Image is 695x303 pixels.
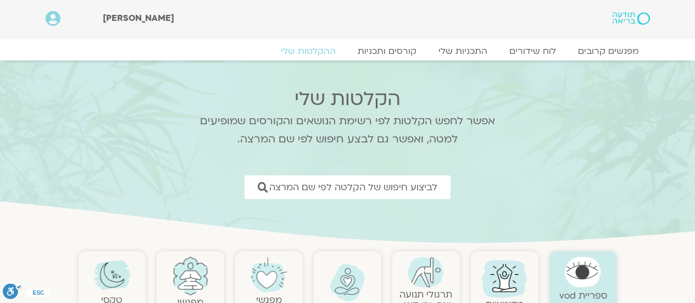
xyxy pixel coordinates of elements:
[244,175,451,199] a: לביצוע חיפוש של הקלטה לפי שם המרצה
[427,46,498,57] a: התכניות שלי
[186,112,510,148] p: אפשר לחפש הקלטות לפי רשימת הנושאים והקורסים שמופיעים למטה, ואפשר גם לבצע חיפוש לפי שם המרצה.
[270,46,347,57] a: ההקלטות שלי
[103,12,174,24] span: [PERSON_NAME]
[46,46,650,57] nav: Menu
[186,88,510,110] h2: הקלטות שלי
[567,46,650,57] a: מפגשים קרובים
[498,46,567,57] a: לוח שידורים
[269,182,437,192] span: לביצוע חיפוש של הקלטה לפי שם המרצה
[347,46,427,57] a: קורסים ותכניות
